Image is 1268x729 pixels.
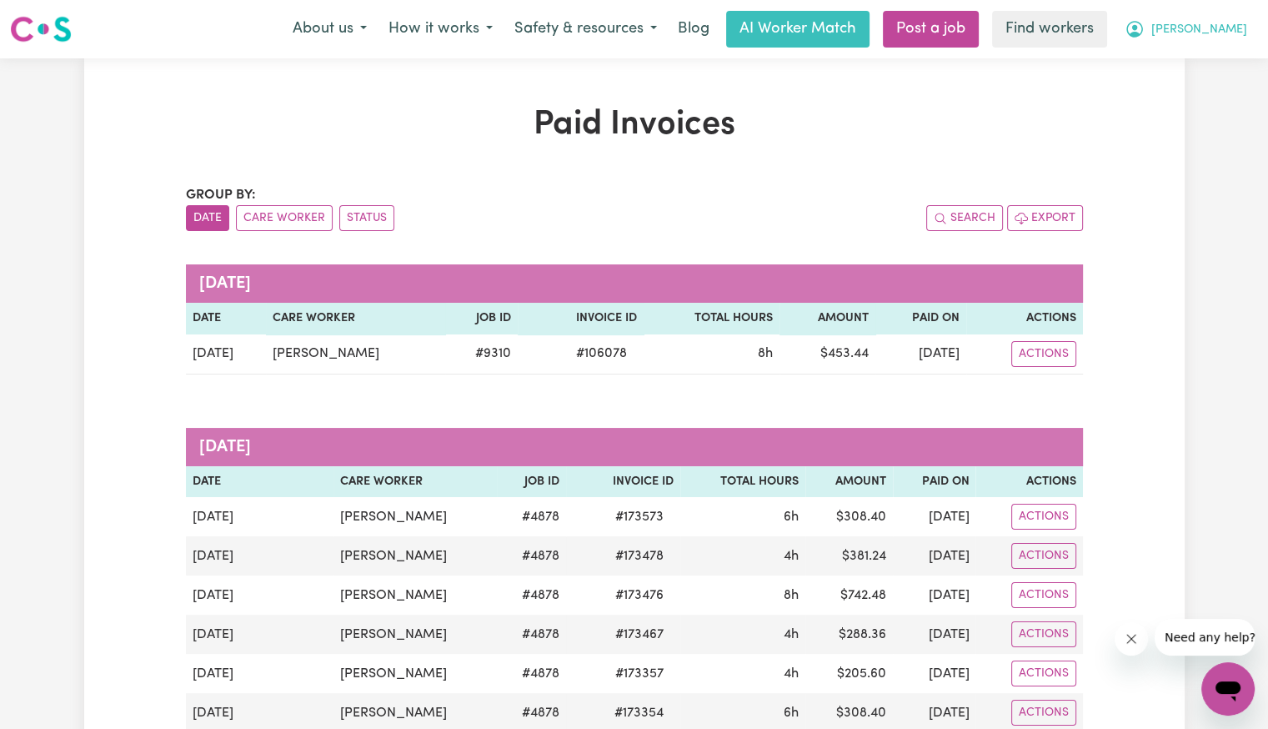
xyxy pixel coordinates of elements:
td: # 4878 [497,536,566,576]
td: [PERSON_NAME] [333,497,497,536]
td: [PERSON_NAME] [333,654,497,693]
td: [DATE] [186,654,333,693]
span: 4 hours [784,550,799,563]
caption: [DATE] [186,264,1083,303]
a: Post a job [883,11,979,48]
span: 8 hours [758,347,773,360]
iframe: Message from company [1155,619,1255,656]
button: sort invoices by care worker [236,205,333,231]
td: [PERSON_NAME] [333,576,497,615]
button: About us [282,12,378,47]
th: Care Worker [333,466,497,498]
span: # 173357 [605,664,674,684]
th: Date [186,303,267,334]
button: Actions [1011,543,1076,569]
td: [DATE] [875,334,966,375]
th: Care Worker [266,303,444,334]
span: Need any help? [10,12,101,25]
button: Export [1007,205,1083,231]
th: Total Hours [644,303,780,334]
iframe: Button to launch messaging window [1201,662,1255,716]
td: [DATE] [186,615,333,654]
td: [DATE] [893,497,975,536]
button: Actions [1011,341,1076,367]
th: Actions [975,466,1082,498]
th: Job ID [497,466,566,498]
span: 6 hours [784,706,799,720]
span: # 106078 [566,344,637,364]
button: Search [926,205,1003,231]
button: Safety & resources [504,12,668,47]
th: Amount [779,303,875,334]
td: [DATE] [186,497,333,536]
span: Group by: [186,189,256,202]
span: # 173467 [605,625,674,645]
iframe: Close message [1115,622,1148,656]
span: 6 hours [784,510,799,524]
button: Actions [1011,700,1076,726]
a: Careseekers logo [10,10,72,48]
td: # 4878 [497,497,566,536]
td: $ 288.36 [805,615,893,654]
td: # 9310 [445,334,519,375]
td: $ 205.60 [805,654,893,693]
td: # 4878 [497,576,566,615]
span: # 173573 [605,507,674,527]
td: [DATE] [186,536,333,576]
th: Paid On [875,303,966,334]
td: # 4878 [497,615,566,654]
th: Job ID [445,303,519,334]
td: # 4878 [497,654,566,693]
span: 4 hours [784,628,799,641]
th: Total Hours [680,466,805,498]
span: # 173478 [605,546,674,566]
img: Careseekers logo [10,14,72,44]
td: [DATE] [186,334,267,375]
button: Actions [1011,661,1076,686]
button: Actions [1011,621,1076,647]
button: How it works [378,12,504,47]
td: $ 453.44 [779,334,875,375]
td: [DATE] [893,576,975,615]
td: [DATE] [893,654,975,693]
th: Date [186,466,333,498]
span: 8 hours [784,589,799,602]
td: [DATE] [893,536,975,576]
button: sort invoices by paid status [339,205,394,231]
th: Invoice ID [518,303,643,334]
a: Find workers [992,11,1107,48]
td: [DATE] [186,576,333,615]
caption: [DATE] [186,428,1083,466]
h1: Paid Invoices [186,105,1083,145]
th: Amount [805,466,893,498]
span: # 173476 [605,586,674,606]
button: Actions [1011,582,1076,608]
a: AI Worker Match [726,11,870,48]
a: Blog [668,11,719,48]
button: My Account [1114,12,1258,47]
td: $ 381.24 [805,536,893,576]
td: [PERSON_NAME] [266,334,444,375]
td: $ 308.40 [805,497,893,536]
td: [PERSON_NAME] [333,615,497,654]
button: sort invoices by date [186,205,229,231]
th: Paid On [893,466,975,498]
th: Actions [966,303,1083,334]
span: 4 hours [784,667,799,681]
button: Actions [1011,504,1076,530]
th: Invoice ID [566,466,681,498]
span: # 173354 [604,703,674,723]
td: $ 742.48 [805,576,893,615]
td: [PERSON_NAME] [333,536,497,576]
td: [DATE] [893,615,975,654]
span: [PERSON_NAME] [1151,21,1247,39]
